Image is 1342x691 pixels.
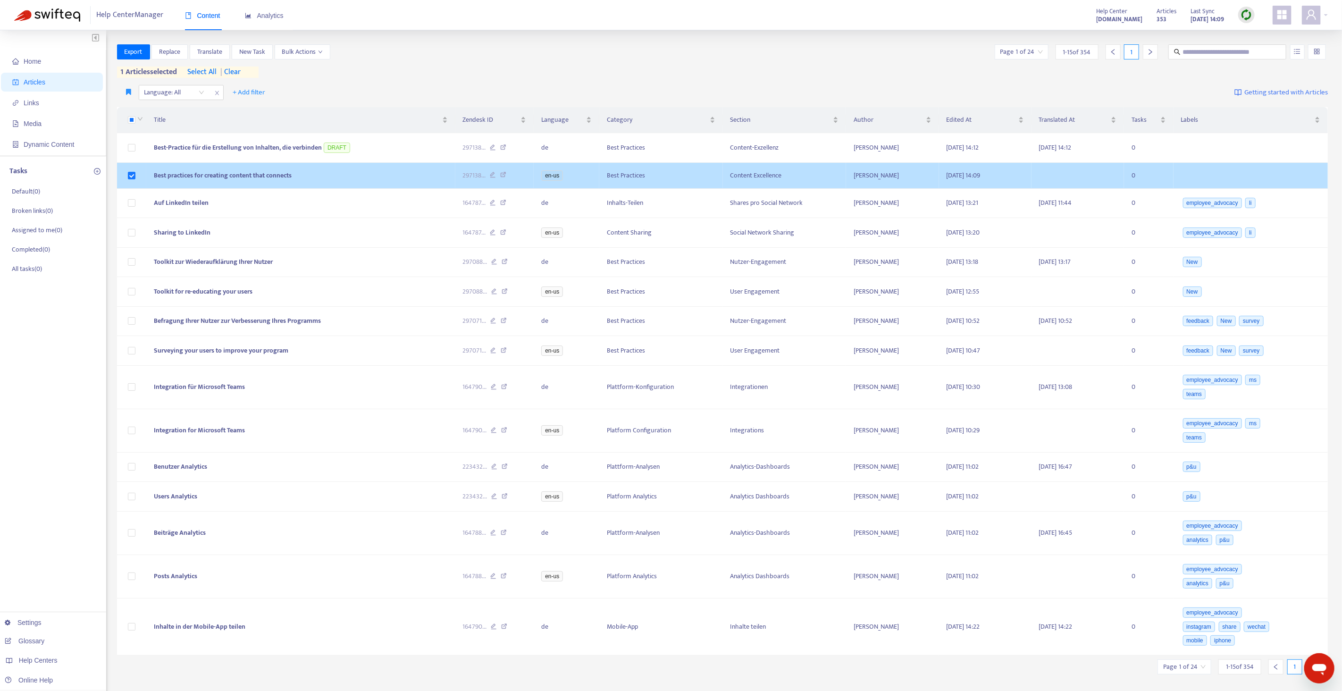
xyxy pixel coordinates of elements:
td: [PERSON_NAME] [846,307,939,337]
span: ms [1245,375,1260,385]
span: Bulk Actions [282,47,323,57]
span: file-image [12,120,19,127]
span: Media [24,120,42,127]
span: employee_advocacy [1183,418,1242,429]
span: home [12,58,19,65]
td: de [534,598,599,656]
button: Translate [190,44,230,59]
td: Best Practices [599,277,723,307]
span: 297138 ... [463,170,486,181]
span: en-us [541,571,563,581]
span: Integration für Microsoft Teams [154,381,245,392]
span: left [1110,49,1116,55]
td: [PERSON_NAME] [846,133,939,163]
td: de [534,248,599,278]
th: Category [599,107,723,133]
span: left [1273,664,1279,670]
span: 297088 ... [463,257,487,267]
span: p&u [1183,462,1200,472]
p: Default ( 0 ) [12,186,40,196]
span: Beiträge Analytics [154,527,206,538]
p: Tasks [9,166,27,177]
span: New [1217,345,1236,356]
span: [DATE] 10:52 [947,315,980,326]
span: [DATE] 16:47 [1039,461,1073,472]
a: Settings [5,619,42,626]
button: New Task [232,44,273,59]
td: [PERSON_NAME] [846,512,939,555]
span: li [1245,198,1255,208]
span: Best-Practice für die Erstellung von Inhalten, die verbinden [154,142,322,153]
td: Content Excellence [723,163,847,189]
td: Inhalte teilen [723,598,847,656]
span: Edited At [947,115,1016,125]
span: li [1245,228,1255,238]
span: [DATE] 10:30 [947,381,981,392]
td: [PERSON_NAME] [846,277,939,307]
span: Integration for Microsoft Teams [154,425,245,436]
td: de [534,453,599,482]
td: Plattform-Analysen [599,512,723,555]
td: 0 [1124,133,1174,163]
img: sync.dc5367851b00ba804db3.png [1241,9,1252,21]
span: instagram [1183,622,1216,632]
td: 0 [1124,598,1174,656]
span: plus-circle [94,168,101,175]
a: Glossary [5,637,44,645]
span: teams [1183,389,1206,399]
td: Social Network Sharing [723,218,847,248]
span: 164790 ... [463,622,487,632]
span: clear [217,67,241,78]
th: Author [846,107,939,133]
span: [DATE] 11:02 [947,491,979,502]
span: 297071 ... [463,345,486,356]
span: 164790 ... [463,425,487,436]
td: Best Practices [599,163,723,189]
span: 223432 ... [463,491,487,502]
span: 164790 ... [463,382,487,392]
td: Inhalts-Teilen [599,189,723,219]
span: Category [607,115,708,125]
span: Sharing to LinkedIn [154,227,210,238]
span: ms [1245,418,1260,429]
td: [PERSON_NAME] [846,336,939,366]
span: p&u [1216,578,1233,589]
span: New Task [239,47,265,57]
span: down [318,50,323,54]
strong: [DATE] 14:09 [1191,14,1224,25]
span: 297088 ... [463,287,487,297]
span: Help Centers [19,657,58,664]
td: Shares pro Social Network [723,189,847,219]
span: en-us [541,287,563,297]
span: New [1217,316,1236,326]
p: Completed ( 0 ) [12,244,50,254]
span: feedback [1183,316,1214,326]
td: User Engagement [723,277,847,307]
td: User Engagement [723,336,847,366]
span: survey [1239,316,1263,326]
td: 0 [1124,482,1174,512]
span: Getting started with Articles [1244,87,1328,98]
span: New [1183,257,1202,267]
span: [DATE] 10:47 [947,345,981,356]
span: Translated At [1039,115,1109,125]
span: [DATE] 10:52 [1039,315,1073,326]
span: 164787 ... [463,228,486,238]
th: Translated At [1032,107,1124,133]
span: Articles [24,78,45,86]
th: Zendesk ID [455,107,534,133]
td: 0 [1124,555,1174,598]
span: Replace [159,47,180,57]
p: Broken links ( 0 ) [12,206,53,216]
td: [PERSON_NAME] [846,453,939,482]
span: [DATE] 10:29 [947,425,980,436]
span: [DATE] 16:45 [1039,527,1073,538]
span: right [1147,49,1154,55]
span: en-us [541,170,563,181]
span: book [185,12,192,19]
span: [DATE] 13:17 [1039,256,1071,267]
span: share [1219,622,1241,632]
span: [DATE] 14:22 [1039,621,1073,632]
div: 1 [1124,44,1139,59]
th: Title [146,107,455,133]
